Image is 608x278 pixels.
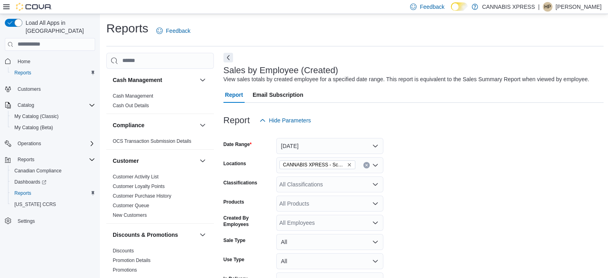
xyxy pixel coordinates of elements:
[198,230,207,240] button: Discounts & Promotions
[18,140,41,147] span: Operations
[106,172,214,223] div: Customer
[113,121,144,129] h3: Compliance
[5,52,95,248] nav: Complex example
[11,68,95,78] span: Reports
[153,23,193,39] a: Feedback
[113,93,153,99] a: Cash Management
[14,100,95,110] span: Catalog
[8,122,98,133] button: My Catalog (Beta)
[14,179,46,185] span: Dashboards
[11,166,95,176] span: Canadian Compliance
[223,116,250,125] h3: Report
[543,2,552,12] div: Harrattan Parhar
[14,155,38,164] button: Reports
[11,200,59,209] a: [US_STATE] CCRS
[18,102,34,108] span: Catalog
[113,248,134,254] a: Discounts
[113,257,151,264] span: Promotion Details
[8,165,98,176] button: Canadian Compliance
[2,154,98,165] button: Reports
[544,2,551,12] span: HP
[113,203,149,208] a: Customer Queue
[279,160,355,169] span: CANNABIS XPRESS - Scarborough (Steeles Avenue)
[8,199,98,210] button: [US_STATE] CCRS
[113,103,149,108] a: Cash Out Details
[253,87,303,103] span: Email Subscription
[269,116,311,124] span: Hide Parameters
[18,58,30,65] span: Home
[223,237,245,244] label: Sale Type
[223,53,233,62] button: Next
[113,202,149,209] span: Customer Queue
[2,83,98,95] button: Customers
[14,190,31,196] span: Reports
[223,160,246,167] label: Locations
[223,199,244,205] label: Products
[113,267,137,273] a: Promotions
[113,231,196,239] button: Discounts & Promotions
[11,112,95,121] span: My Catalog (Classic)
[11,188,95,198] span: Reports
[113,76,162,84] h3: Cash Management
[113,212,147,218] span: New Customers
[538,2,540,12] p: |
[113,157,196,165] button: Customer
[113,193,171,199] a: Customer Purchase History
[11,123,56,132] a: My Catalog (Beta)
[14,216,38,226] a: Settings
[14,113,59,120] span: My Catalog (Classic)
[198,75,207,85] button: Cash Management
[14,155,95,164] span: Reports
[113,174,159,180] a: Customer Activity List
[11,177,50,187] a: Dashboards
[18,156,34,163] span: Reports
[363,162,370,168] button: Clear input
[223,180,257,186] label: Classifications
[372,162,379,168] button: Open list of options
[276,234,383,250] button: All
[11,112,62,121] a: My Catalog (Classic)
[166,27,190,35] span: Feedback
[283,161,345,169] span: CANNABIS XPRESS - Scarborough ([GEOGRAPHIC_DATA])
[14,57,34,66] a: Home
[420,3,444,11] span: Feedback
[113,183,165,190] span: Customer Loyalty Points
[113,138,191,144] span: OCS Transaction Submission Details
[451,2,468,11] input: Dark Mode
[2,215,98,226] button: Settings
[14,84,95,94] span: Customers
[2,138,98,149] button: Operations
[276,138,383,154] button: [DATE]
[11,166,65,176] a: Canadian Compliance
[14,100,37,110] button: Catalog
[8,176,98,188] a: Dashboards
[113,121,196,129] button: Compliance
[198,156,207,166] button: Customer
[16,3,52,11] img: Cova
[106,136,214,149] div: Compliance
[11,177,95,187] span: Dashboards
[372,220,379,226] button: Open list of options
[556,2,602,12] p: [PERSON_NAME]
[276,253,383,269] button: All
[8,67,98,78] button: Reports
[198,120,207,130] button: Compliance
[256,112,314,128] button: Hide Parameters
[11,188,34,198] a: Reports
[2,100,98,111] button: Catalog
[22,19,95,35] span: Load All Apps in [GEOGRAPHIC_DATA]
[372,200,379,207] button: Open list of options
[8,188,98,199] button: Reports
[14,70,31,76] span: Reports
[223,256,244,263] label: Use Type
[113,157,139,165] h3: Customer
[223,75,589,84] div: View sales totals by created employee for a specified date range. This report is equivalent to th...
[223,66,338,75] h3: Sales by Employee (Created)
[18,218,35,224] span: Settings
[14,139,44,148] button: Operations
